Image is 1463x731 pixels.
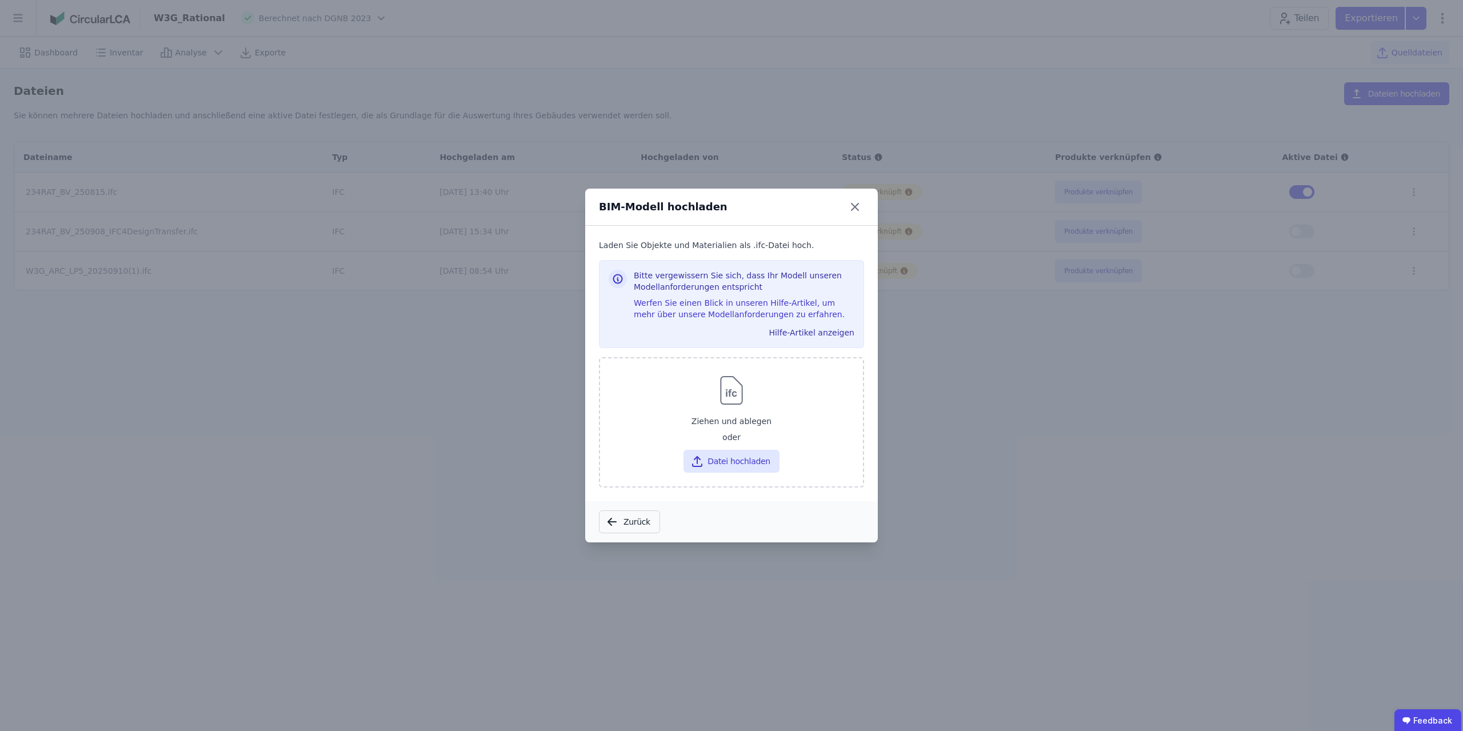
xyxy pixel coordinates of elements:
button: Zurück [599,510,660,533]
button: Datei hochladen [683,450,779,473]
h3: Bitte vergewissern Sie sich, dass Ihr Modell unseren Modellanforderungen entspricht [634,270,854,297]
div: BIM-Modell hochladen [599,199,727,215]
img: svg%3e [713,372,750,409]
div: Ziehen und ablegen [609,411,854,432]
div: Werfen Sie einen Blick in unseren Hilfe-Artikel, um mehr über unsere Modellanforderungen zu erfah... [634,297,854,325]
div: oder [609,432,854,445]
div: Laden Sie Objekte und Materialien als .ifc-Datei hoch. [599,239,864,260]
button: Hilfe-Artikel anzeigen [764,323,859,342]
